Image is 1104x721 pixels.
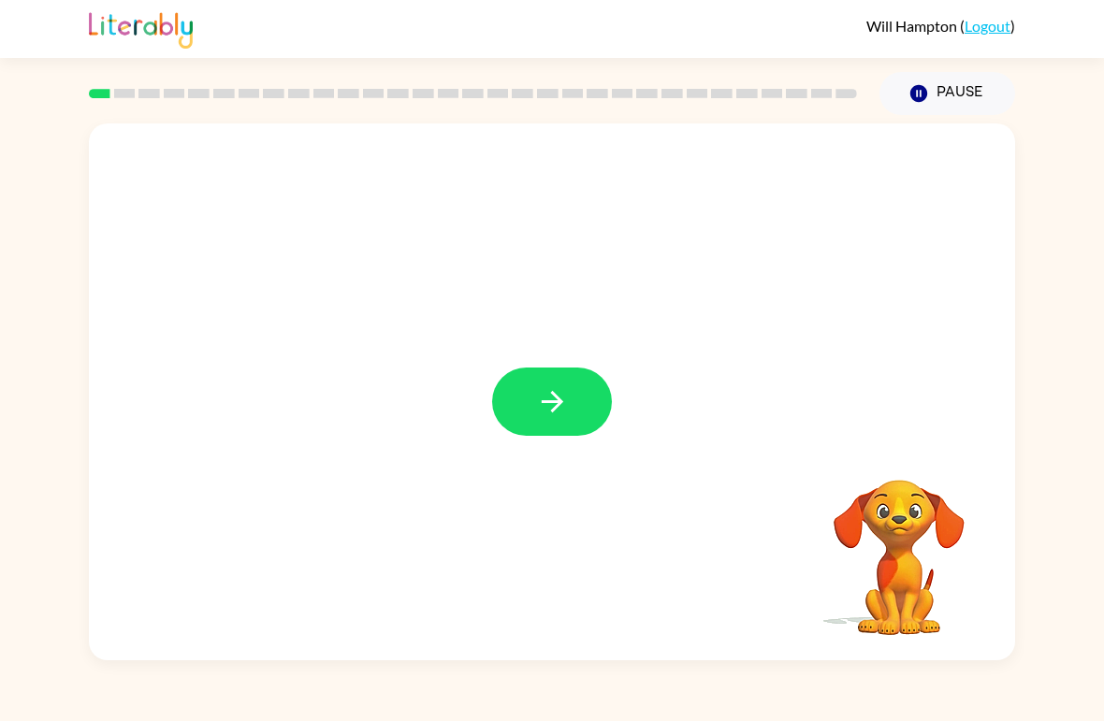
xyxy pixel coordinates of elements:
a: Logout [965,17,1010,35]
img: Literably [89,7,193,49]
div: ( ) [866,17,1015,35]
video: Your browser must support playing .mp4 files to use Literably. Please try using another browser. [806,451,993,638]
span: Will Hampton [866,17,960,35]
button: Pause [879,72,1015,115]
